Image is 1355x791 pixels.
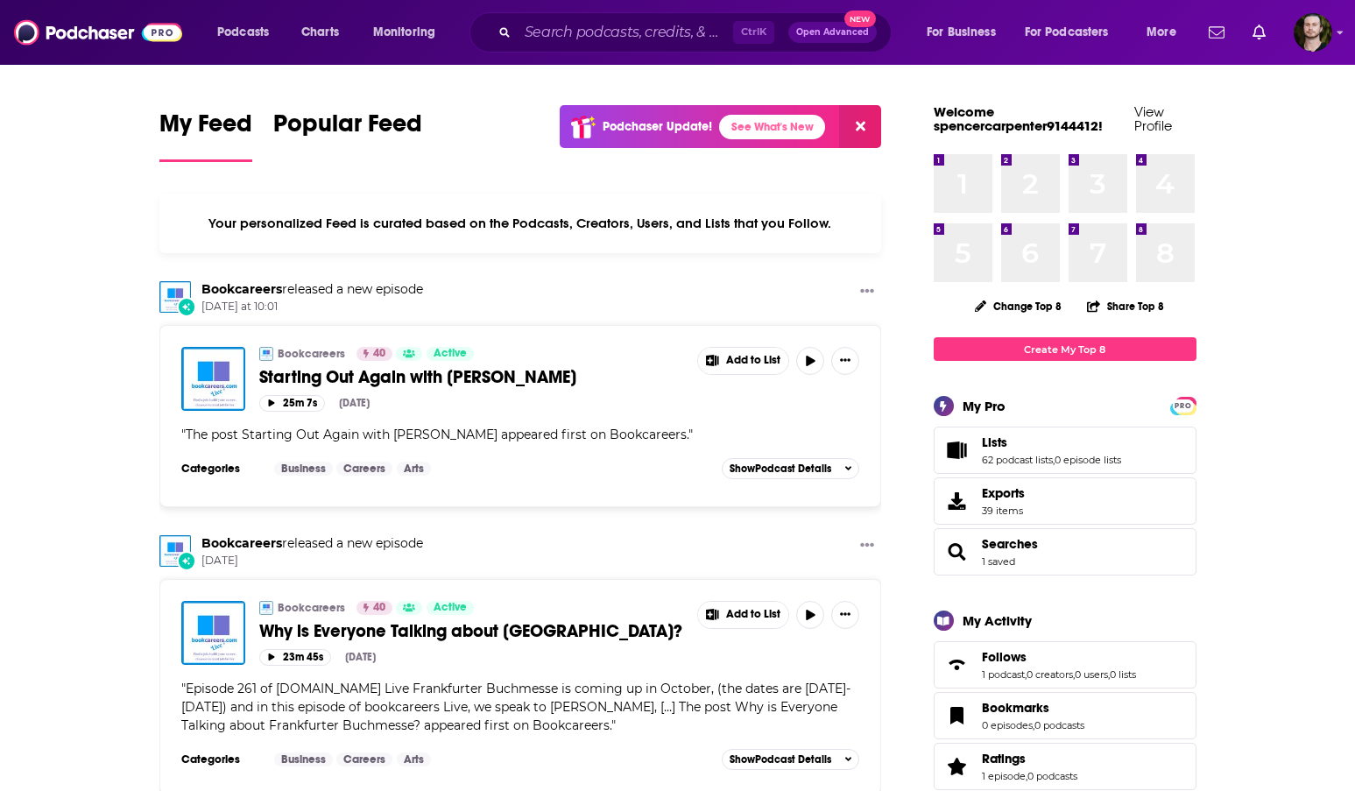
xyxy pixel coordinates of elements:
[1134,18,1198,46] button: open menu
[831,601,859,629] button: Show More Button
[982,536,1038,552] a: Searches
[698,602,789,628] button: Show More Button
[373,345,385,363] span: 40
[831,347,859,375] button: Show More Button
[434,599,467,617] span: Active
[1294,13,1332,52] img: User Profile
[733,21,774,44] span: Ctrl K
[982,751,1077,766] a: Ratings
[159,109,252,162] a: My Feed
[844,11,876,27] span: New
[1055,454,1121,466] a: 0 episode lists
[1086,289,1165,323] button: Share Top 8
[345,651,376,663] div: [DATE]
[982,485,1025,501] span: Exports
[361,18,458,46] button: open menu
[982,434,1007,450] span: Lists
[982,649,1027,665] span: Follows
[934,337,1196,361] a: Create My Top 8
[914,18,1018,46] button: open menu
[201,281,423,298] h3: released a new episode
[1173,399,1194,412] a: PRO
[934,528,1196,576] span: Searches
[934,641,1196,689] span: Follows
[278,601,345,615] a: Bookcareers
[982,505,1025,517] span: 39 items
[982,700,1084,716] a: Bookmarks
[788,22,877,43] button: Open AdvancedNew
[1033,719,1034,731] span: ,
[181,427,693,442] span: " "
[259,620,685,642] a: Why is Everyone Talking about [GEOGRAPHIC_DATA]?
[1246,18,1273,47] a: Show notifications dropdown
[963,612,1032,629] div: My Activity
[259,649,331,666] button: 23m 45s
[181,347,245,411] img: Starting Out Again with Lucy Melville
[274,462,333,476] a: Business
[181,601,245,665] img: Why is Everyone Talking about Frankfurt?
[201,535,423,552] h3: released a new episode
[181,462,260,476] h3: Categories
[1108,668,1110,681] span: ,
[934,103,1103,134] a: Welcome spencercarpenter9144412!
[1025,20,1109,45] span: For Podcasters
[159,194,882,253] div: Your personalized Feed is curated based on the Podcasts, Creators, Users, and Lists that you Follow.
[201,281,282,297] a: Bookcareers
[290,18,349,46] a: Charts
[1025,668,1027,681] span: ,
[259,366,685,388] a: Starting Out Again with [PERSON_NAME]
[259,366,576,388] span: Starting Out Again with [PERSON_NAME]
[339,397,370,409] div: [DATE]
[982,719,1033,731] a: 0 episodes
[518,18,733,46] input: Search podcasts, credits, & more...
[201,554,423,569] span: [DATE]
[177,551,196,570] div: New Episode
[217,20,269,45] span: Podcasts
[373,599,385,617] span: 40
[159,281,191,313] a: Bookcareers
[201,535,282,551] a: Bookcareers
[719,115,825,139] a: See What's New
[982,434,1121,450] a: Lists
[1013,18,1134,46] button: open menu
[1294,13,1332,52] button: Show profile menu
[356,601,392,615] a: 40
[278,347,345,361] a: Bookcareers
[730,753,831,766] span: Show Podcast Details
[940,703,975,728] a: Bookmarks
[397,462,431,476] a: Arts
[427,347,474,361] a: Active
[934,692,1196,739] span: Bookmarks
[273,109,422,162] a: Popular Feed
[963,398,1006,414] div: My Pro
[1075,668,1108,681] a: 0 users
[159,109,252,149] span: My Feed
[186,427,688,442] span: The post Starting Out Again with [PERSON_NAME] appeared first on Bookcareers.
[722,749,860,770] button: ShowPodcast Details
[726,354,780,367] span: Add to List
[1073,668,1075,681] span: ,
[373,20,435,45] span: Monitoring
[274,752,333,766] a: Business
[1147,20,1176,45] span: More
[982,649,1136,665] a: Follows
[159,535,191,567] img: Bookcareers
[205,18,292,46] button: open menu
[982,555,1015,568] a: 1 saved
[486,12,908,53] div: Search podcasts, credits, & more...
[181,681,850,733] span: Episode 261 of [DOMAIN_NAME] Live Frankfurter Buchmesse is coming up in October, (the dates are [...
[301,20,339,45] span: Charts
[927,20,996,45] span: For Business
[603,119,712,134] p: Podchaser Update!
[259,601,273,615] a: Bookcareers
[336,462,392,476] a: Careers
[982,668,1025,681] a: 1 podcast
[934,427,1196,474] span: Lists
[259,347,273,361] img: Bookcareers
[940,653,975,677] a: Follows
[982,770,1026,782] a: 1 episode
[964,295,1073,317] button: Change Top 8
[427,601,474,615] a: Active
